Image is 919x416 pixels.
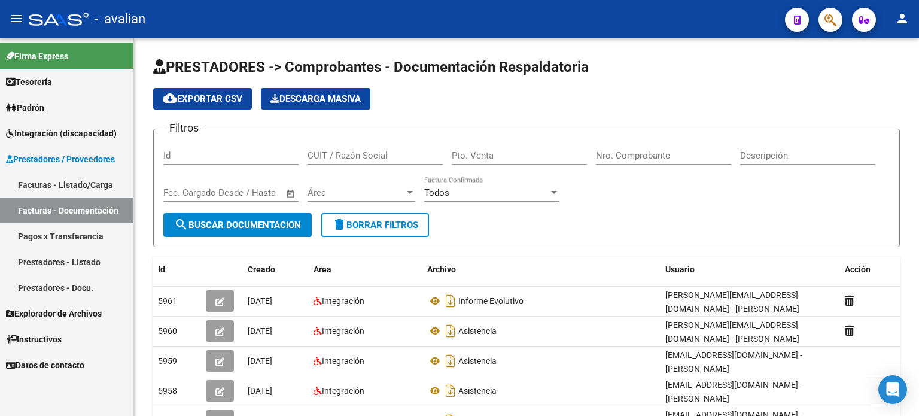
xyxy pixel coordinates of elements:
[261,88,370,110] app-download-masive: Descarga masiva de comprobantes (adjuntos)
[321,213,429,237] button: Borrar Filtros
[443,321,458,341] i: Descargar documento
[158,326,177,336] span: 5960
[158,296,177,306] span: 5961
[174,220,301,230] span: Buscar Documentacion
[158,386,177,396] span: 5958
[163,187,202,198] input: Start date
[878,375,907,404] div: Open Intercom Messenger
[10,11,24,26] mat-icon: menu
[443,381,458,400] i: Descargar documento
[427,265,456,274] span: Archivo
[163,120,205,136] h3: Filtros
[213,187,271,198] input: End date
[163,91,177,105] mat-icon: cloud_download
[665,380,802,403] span: [EMAIL_ADDRESS][DOMAIN_NAME] - [PERSON_NAME]
[158,265,165,274] span: Id
[665,350,802,374] span: [EMAIL_ADDRESS][DOMAIN_NAME] - [PERSON_NAME]
[6,359,84,372] span: Datos de contacto
[158,356,177,366] span: 5959
[322,296,364,306] span: Integración
[6,307,102,320] span: Explorador de Archivos
[153,257,201,283] datatable-header-cell: Id
[458,386,497,396] span: Asistencia
[6,75,52,89] span: Tesorería
[163,213,312,237] button: Buscar Documentacion
[309,257,422,283] datatable-header-cell: Area
[243,257,309,283] datatable-header-cell: Creado
[422,257,661,283] datatable-header-cell: Archivo
[6,153,115,166] span: Prestadores / Proveedores
[332,217,346,232] mat-icon: delete
[284,187,298,201] button: Open calendar
[153,59,589,75] span: PRESTADORES -> Comprobantes - Documentación Respaldatoria
[322,326,364,336] span: Integración
[174,217,188,232] mat-icon: search
[443,351,458,371] i: Descargar documento
[458,296,524,306] span: Informe Evolutivo
[665,320,799,344] span: [PERSON_NAME][EMAIL_ADDRESS][DOMAIN_NAME] - [PERSON_NAME]
[443,291,458,311] i: Descargar documento
[163,93,242,104] span: Exportar CSV
[95,6,145,32] span: - avalian
[458,356,497,366] span: Asistencia
[248,326,272,336] span: [DATE]
[248,386,272,396] span: [DATE]
[314,265,331,274] span: Area
[6,333,62,346] span: Instructivos
[661,257,840,283] datatable-header-cell: Usuario
[845,265,871,274] span: Acción
[332,220,418,230] span: Borrar Filtros
[840,257,900,283] datatable-header-cell: Acción
[665,265,695,274] span: Usuario
[6,101,44,114] span: Padrón
[248,296,272,306] span: [DATE]
[322,386,364,396] span: Integración
[665,290,799,314] span: [PERSON_NAME][EMAIL_ADDRESS][DOMAIN_NAME] - [PERSON_NAME]
[6,50,68,63] span: Firma Express
[322,356,364,366] span: Integración
[424,187,449,198] span: Todos
[6,127,117,140] span: Integración (discapacidad)
[153,88,252,110] button: Exportar CSV
[895,11,909,26] mat-icon: person
[270,93,361,104] span: Descarga Masiva
[261,88,370,110] button: Descarga Masiva
[458,326,497,336] span: Asistencia
[308,187,404,198] span: Área
[248,265,275,274] span: Creado
[248,356,272,366] span: [DATE]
